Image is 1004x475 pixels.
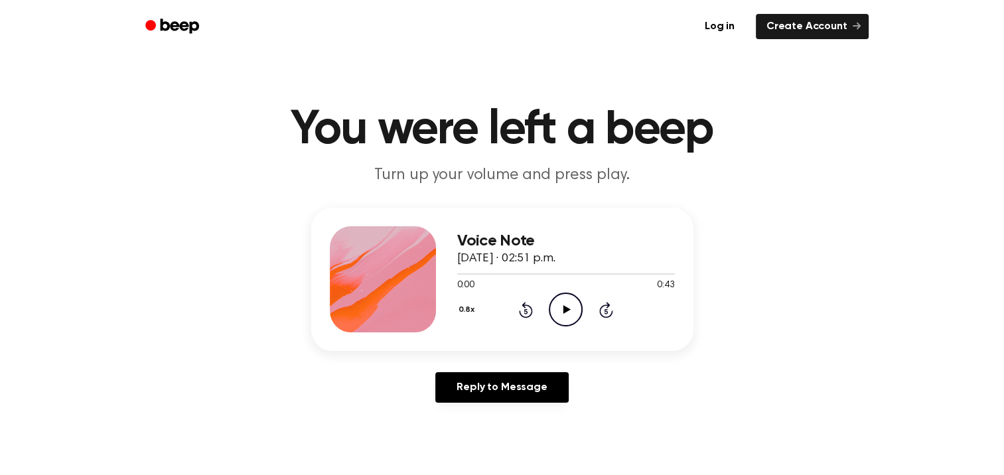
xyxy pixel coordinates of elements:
[457,299,480,321] button: 0.8x
[691,11,748,42] a: Log in
[136,14,211,40] a: Beep
[163,106,842,154] h1: You were left a beep
[457,232,675,250] h3: Voice Note
[435,372,568,403] a: Reply to Message
[756,14,869,39] a: Create Account
[457,253,555,265] span: [DATE] · 02:51 p.m.
[248,165,757,186] p: Turn up your volume and press play.
[457,279,474,293] span: 0:00
[657,279,674,293] span: 0:43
